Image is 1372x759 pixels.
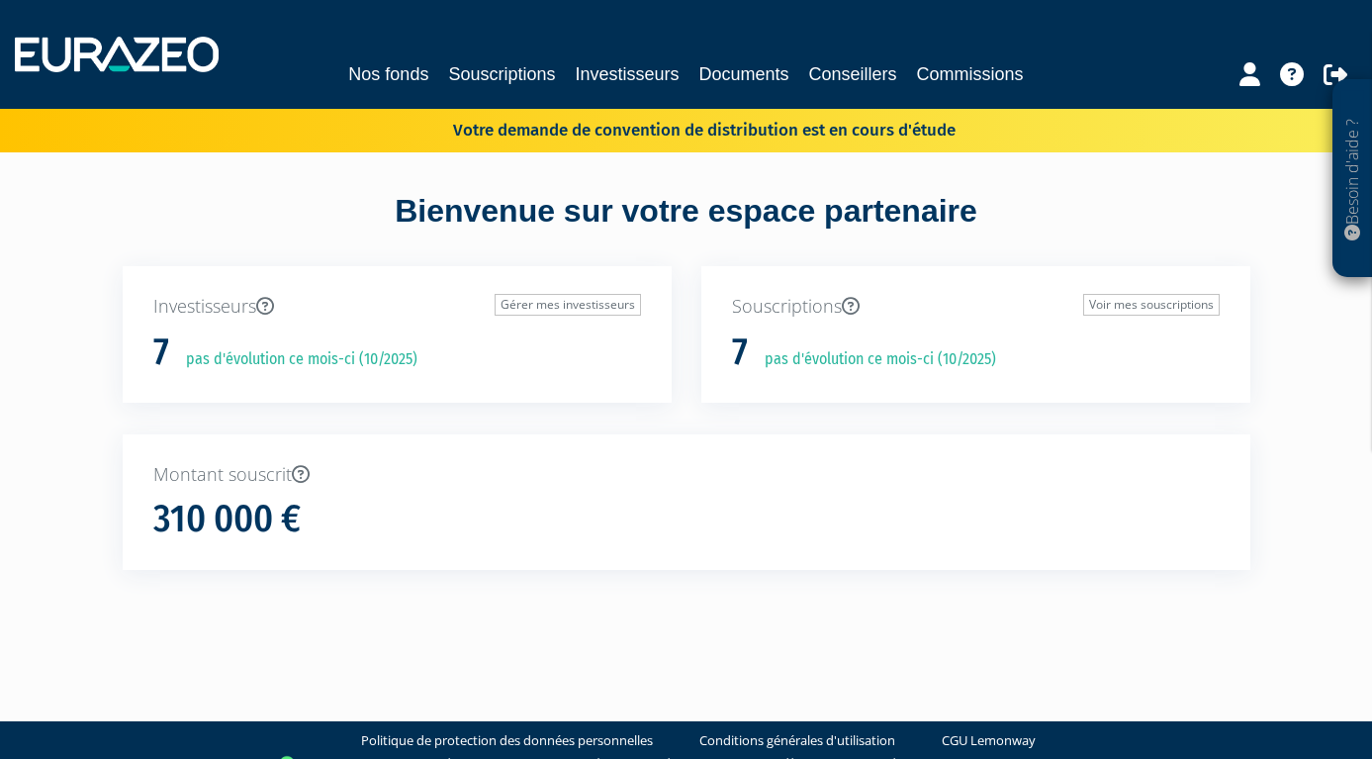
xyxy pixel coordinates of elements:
a: Conseillers [809,60,897,88]
a: Politique de protection des données personnelles [361,731,653,750]
p: Votre demande de convention de distribution est en cours d'étude [396,114,956,142]
a: Conditions générales d'utilisation [699,731,895,750]
a: CGU Lemonway [942,731,1036,750]
p: Montant souscrit [153,462,1220,488]
h1: 310 000 € [153,499,301,540]
h1: 7 [732,332,748,373]
a: Voir mes souscriptions [1083,294,1220,316]
p: Investisseurs [153,294,641,320]
a: Commissions [917,60,1024,88]
h1: 7 [153,332,169,373]
p: pas d'évolution ce mois-ci (10/2025) [172,348,417,371]
a: Souscriptions [448,60,555,88]
div: Bienvenue sur votre espace partenaire [108,189,1265,266]
p: Besoin d'aide ? [1341,90,1364,268]
p: pas d'évolution ce mois-ci (10/2025) [751,348,996,371]
a: Documents [699,60,789,88]
a: Investisseurs [575,60,679,88]
img: 1732889491-logotype_eurazeo_blanc_rvb.png [15,37,219,72]
a: Gérer mes investisseurs [495,294,641,316]
a: Nos fonds [348,60,428,88]
p: Souscriptions [732,294,1220,320]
